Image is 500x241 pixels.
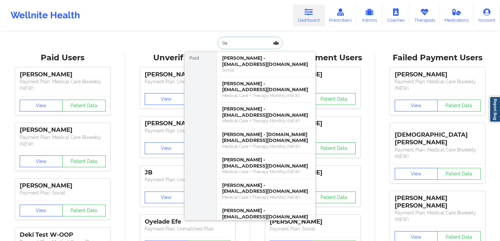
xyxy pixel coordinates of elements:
[293,5,324,26] a: Dashboard
[222,157,310,169] div: [PERSON_NAME] - [EMAIL_ADDRESS][DOMAIN_NAME]
[357,5,382,26] a: Admins
[222,93,310,98] div: Medical Care + Therapy Monthly (NEW)
[312,93,356,105] button: Patient Data
[222,182,310,194] div: [PERSON_NAME] - [EMAIL_ADDRESS][DOMAIN_NAME]
[222,131,310,144] div: [PERSON_NAME] - [DOMAIN_NAME][EMAIL_ADDRESS][DOMAIN_NAME]
[145,226,231,232] p: Payment Plan : Unmatched Plan
[145,120,231,127] div: [PERSON_NAME]
[222,81,310,93] div: [PERSON_NAME] - [EMAIL_ADDRESS][DOMAIN_NAME]
[62,205,106,216] button: Patient Data
[440,5,474,26] a: Medications
[222,208,310,220] div: [PERSON_NAME] - [EMAIL_ADDRESS][DOMAIN_NAME]
[20,78,106,91] p: Payment Plan : Medical Care Biweekly (NEW)
[20,182,106,190] div: [PERSON_NAME]
[473,5,500,26] a: Account
[395,100,438,111] button: View
[222,144,310,149] div: Medical Care + Therapy Monthly (NEW)
[130,53,245,63] div: Unverified Users
[409,5,440,26] a: Therapists
[20,231,106,239] div: Deki Test W-OOP
[395,71,481,78] div: [PERSON_NAME]
[20,100,63,111] button: View
[20,205,63,216] button: View
[270,218,356,226] div: [PERSON_NAME]
[20,155,63,167] button: View
[395,126,481,146] div: [DEMOGRAPHIC_DATA][PERSON_NAME]
[437,168,481,180] button: Patient Data
[222,106,310,118] div: [PERSON_NAME] - [EMAIL_ADDRESS][DOMAIN_NAME]
[395,210,481,223] p: Payment Plan : Medical Care Biweekly (NEW)
[20,190,106,196] p: Payment Plan : Social
[490,96,500,122] a: Report Bug
[222,220,310,225] div: Medical Care + Therapy Monthly (NEW)
[20,134,106,147] p: Payment Plan : Medical Care Biweekly (NEW)
[324,5,357,26] a: Prescribers
[222,55,310,67] div: [PERSON_NAME] - [EMAIL_ADDRESS][DOMAIN_NAME]
[20,71,106,78] div: [PERSON_NAME]
[145,169,231,176] div: JB
[312,191,356,203] button: Patient Data
[380,53,495,63] div: Failed Payment Users
[145,218,231,226] div: Oyelade Efe
[62,100,106,111] button: Patient Data
[222,194,310,200] div: Medical Care + Therapy Monthly (NEW)
[395,78,481,91] p: Payment Plan : Medical Care Biweekly (NEW)
[382,5,409,26] a: Coaches
[395,168,438,180] button: View
[5,53,120,63] div: Paid Users
[222,67,310,73] div: Social
[145,78,231,85] p: Payment Plan : Unmatched Plan
[20,126,106,134] div: [PERSON_NAME]
[145,128,231,134] p: Payment Plan : Unmatched Plan
[395,194,481,210] div: [PERSON_NAME] [PERSON_NAME]
[270,226,356,232] p: Payment Plan : Social
[145,93,188,105] button: View
[312,142,356,154] button: Patient Data
[62,155,106,167] button: Patient Data
[437,100,481,111] button: Patient Data
[222,118,310,124] div: Medical Care + Therapy Monthly (NEW)
[222,169,310,174] div: Medical Care + Therapy Monthly (NEW)
[395,147,481,160] p: Payment Plan : Medical Care Biweekly (NEW)
[145,142,188,154] button: View
[145,191,188,203] button: View
[145,176,231,183] p: Payment Plan : Unmatched Plan
[145,71,231,78] div: [PERSON_NAME]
